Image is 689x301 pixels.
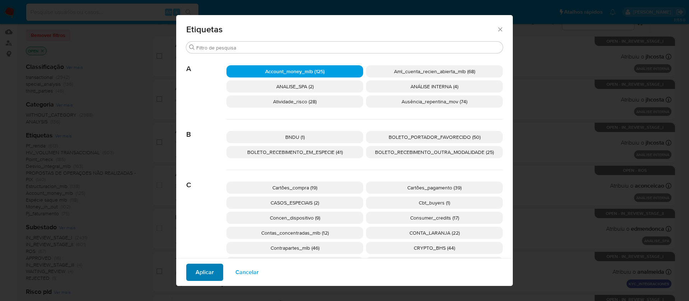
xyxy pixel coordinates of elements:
div: Account_money_mlb (125) [226,65,363,77]
div: BNDU (1) [226,131,363,143]
span: Cartões_compra (19) [272,184,317,191]
div: CRYPTO_P2P (2) [226,257,363,269]
div: Contas_concentradas_mlb (12) [226,227,363,239]
div: Cbt_buyers (1) [366,197,503,209]
span: Cartões_pagamento (39) [407,184,461,191]
div: CRYPTO_TRX_IN (20) [366,257,503,269]
span: BNDU (1) [285,133,305,141]
span: CASOS_ESPECIAIS (2) [271,199,319,206]
div: CONTA_LARANJA (22) [366,227,503,239]
div: Ausência_repentina_mov (74) [366,95,503,108]
span: Contas_concentradas_mlb (12) [261,229,329,236]
span: ANALISE_SPA (2) [276,83,314,90]
span: CRYPTO_BHS (44) [414,244,455,251]
span: BOLETO_PORTADOR_FAVORECIDO (50) [389,133,481,141]
span: Concen_dispositivo (9) [270,214,320,221]
span: Cbt_buyers (1) [419,199,450,206]
div: Cartões_pagamento (39) [366,182,503,194]
button: Procurar [189,44,195,50]
span: Consumer_credits (17) [410,214,459,221]
div: Aml_cuenta_recien_abierta_mlb (68) [366,65,503,77]
span: Account_money_mlb (125) [265,68,325,75]
div: BOLETO_PORTADOR_FAVORECIDO (50) [366,131,503,143]
span: Atividade_risco (28) [273,98,317,105]
span: B [186,119,226,139]
span: C [186,170,226,189]
div: BOLETO_RECEBIMENTO_EM_ESPECIE (41) [226,146,363,158]
div: Contrapartes_mlb (46) [226,242,363,254]
div: CRYPTO_BHS (44) [366,242,503,254]
span: Ausência_repentina_mov (74) [402,98,467,105]
span: BOLETO_RECEBIMENTO_OUTRA_MODALIDADE (25) [375,149,494,156]
span: CONTA_LARANJA (22) [409,229,460,236]
div: ANÁLISE INTERNA (4) [366,80,503,93]
input: Filtro de pesquisa [196,44,500,51]
span: ANÁLISE INTERNA (4) [411,83,458,90]
button: Aplicar [186,264,223,281]
span: A [186,54,226,73]
div: Cartões_compra (19) [226,182,363,194]
div: ANALISE_SPA (2) [226,80,363,93]
div: Consumer_credits (17) [366,212,503,224]
button: Cancelar [226,264,268,281]
span: Contrapartes_mlb (46) [271,244,319,251]
span: Etiquetas [186,25,497,34]
div: Atividade_risco (28) [226,95,363,108]
span: Aplicar [196,264,214,280]
button: Fechar [497,26,503,32]
span: Cancelar [235,264,259,280]
span: BOLETO_RECEBIMENTO_EM_ESPECIE (41) [247,149,343,156]
div: Concen_dispositivo (9) [226,212,363,224]
span: Aml_cuenta_recien_abierta_mlb (68) [394,68,475,75]
div: BOLETO_RECEBIMENTO_OUTRA_MODALIDADE (25) [366,146,503,158]
div: CASOS_ESPECIAIS (2) [226,197,363,209]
